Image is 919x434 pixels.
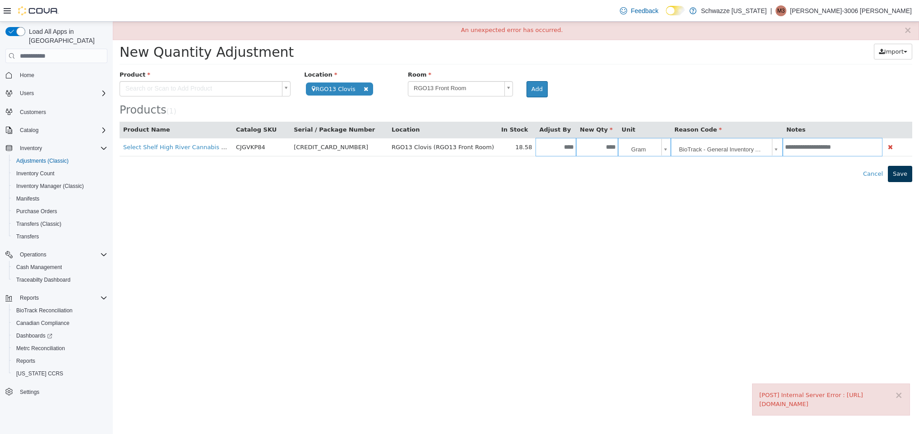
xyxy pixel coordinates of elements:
span: BioTrack Reconciliation [16,307,73,314]
a: Traceabilty Dashboard [13,274,74,285]
a: BioTrack - General Inventory Audit [561,117,667,134]
a: Feedback [616,2,662,20]
button: BioTrack Reconciliation [9,304,111,317]
span: Manifests [16,195,39,202]
a: Search or Scan to Add Product [7,59,178,75]
a: Inventory Manager (Classic) [13,181,88,192]
button: Adjustments (Classic) [9,155,111,167]
span: Reason Code [562,105,609,111]
span: RGO13 Clovis (RGO13 Front Room) [279,122,381,129]
span: Transfers [16,233,39,240]
span: Feedback [631,6,658,15]
a: Manifests [13,193,43,204]
span: Cash Management [13,262,107,273]
div: [POST] Internal Server Error : [URL][DOMAIN_NAME] [647,369,790,387]
span: Inventory [20,145,42,152]
span: Location [191,50,224,56]
a: Gram [507,117,557,134]
button: Home [2,69,111,82]
button: In Stock [388,104,417,113]
span: Purchase Orders [13,206,107,217]
span: New Quantity Adjustment [7,23,181,38]
span: Home [16,69,107,81]
span: Product [7,50,37,56]
span: Operations [16,249,107,260]
small: ( ) [54,86,64,94]
span: Transfers (Classic) [16,220,61,228]
span: Transfers (Classic) [13,219,107,229]
span: Inventory [16,143,107,154]
input: Dark Mode [666,6,685,15]
a: Settings [16,387,43,397]
span: Reports [20,294,39,302]
span: Search or Scan to Add Product [7,60,166,74]
button: Operations [2,248,111,261]
a: Home [16,70,38,81]
button: Customers [2,105,111,118]
p: Schwazze [US_STATE] [701,5,767,16]
span: Load All Apps in [GEOGRAPHIC_DATA] [25,27,107,45]
span: Inventory Count [16,170,55,177]
span: Settings [20,388,39,396]
button: Serial / Package Number [181,104,264,113]
button: Save [775,144,799,160]
span: Import [771,27,791,33]
p: | [770,5,772,16]
span: Metrc Reconciliation [13,343,107,354]
span: Gram [507,117,545,135]
a: Purchase Orders [13,206,61,217]
span: Inventory Manager (Classic) [16,183,84,190]
span: RGO13 Clovis [193,61,260,74]
button: Import [761,22,799,38]
div: Marisa-3006 Romero [776,5,786,16]
button: Manifests [9,192,111,205]
img: Cova [18,6,59,15]
button: Operations [16,249,50,260]
button: Users [16,88,37,99]
button: Unit [509,104,524,113]
span: Dashboards [16,332,52,339]
button: Notes [674,104,694,113]
span: Canadian Compliance [13,318,107,329]
button: Catalog [2,124,111,137]
button: Inventory Count [9,167,111,180]
button: Inventory Manager (Classic) [9,180,111,192]
button: Cancel [745,144,775,160]
button: Reports [9,355,111,367]
span: Settings [16,386,107,397]
a: Canadian Compliance [13,318,73,329]
span: Traceabilty Dashboard [16,276,70,283]
span: M3 [777,5,785,16]
a: Adjustments (Classic) [13,155,72,166]
nav: Complex example [5,65,107,422]
button: Delete Product [773,120,782,131]
a: Transfers [13,231,42,242]
a: Metrc Reconciliation [13,343,69,354]
span: Room [295,50,319,56]
button: Purchase Orders [9,205,111,218]
span: Traceabilty Dashboard [13,274,107,285]
button: × [791,4,799,14]
button: Traceabilty Dashboard [9,274,111,286]
button: [US_STATE] CCRS [9,367,111,380]
button: Location [279,104,309,113]
span: Users [20,90,34,97]
span: Reports [16,357,35,365]
button: Settings [2,385,111,398]
span: Users [16,88,107,99]
button: Reports [16,292,42,303]
button: Reports [2,292,111,304]
button: Add [414,59,435,76]
button: Product Name [10,104,59,113]
a: Transfers (Classic) [13,219,65,229]
td: CJGVKP84 [120,116,177,135]
span: Manifests [13,193,107,204]
button: Canadian Compliance [9,317,111,329]
a: Inventory Count [13,168,58,179]
span: [US_STATE] CCRS [16,370,63,377]
a: RGO13 Front Room [295,59,400,75]
span: Home [20,72,34,79]
span: BioTrack - General Inventory Audit [561,117,656,135]
button: Metrc Reconciliation [9,342,111,355]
